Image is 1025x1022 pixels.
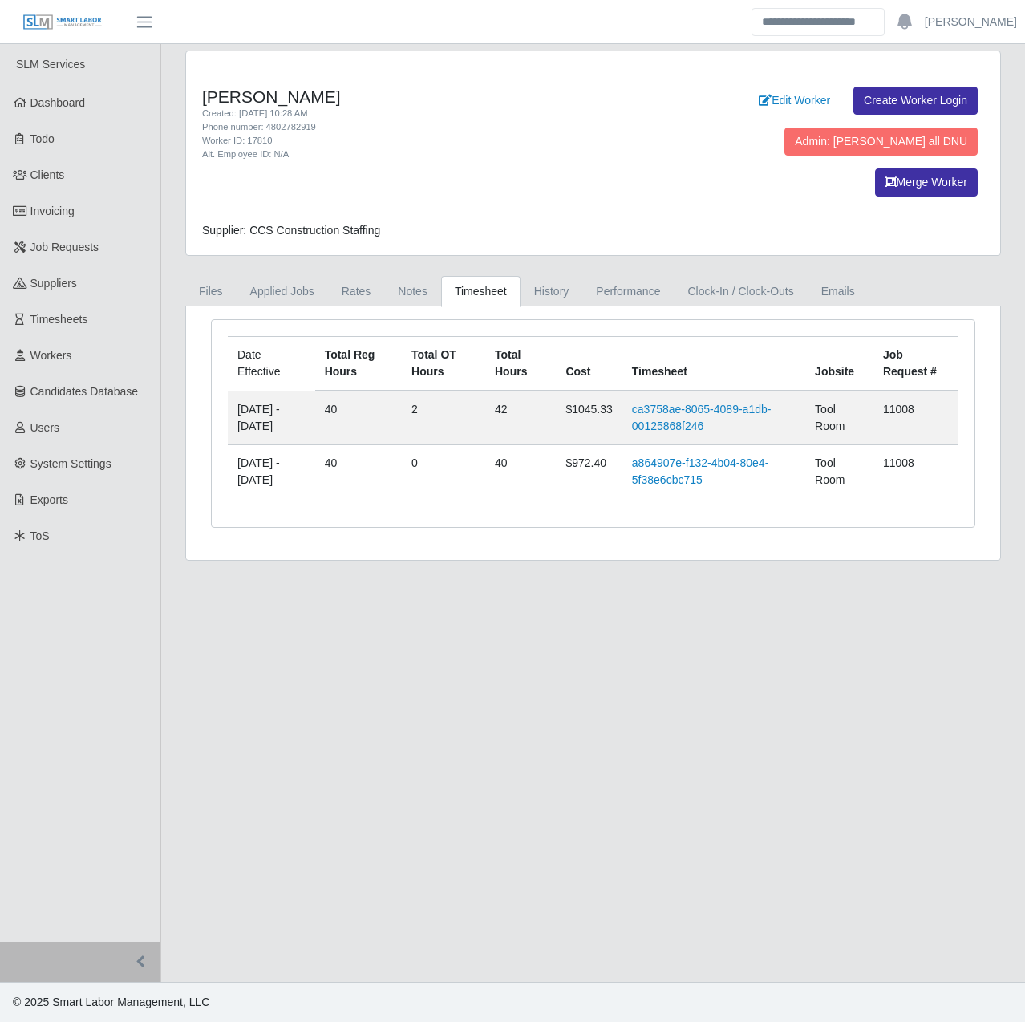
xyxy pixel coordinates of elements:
a: Files [185,276,237,307]
input: Search [752,8,885,36]
td: 42 [485,391,556,445]
td: 40 [315,391,402,445]
span: ToS [30,529,50,542]
th: Cost [556,337,622,391]
a: Rates [328,276,385,307]
div: Worker ID: 17810 [202,134,648,148]
span: Job Requests [30,241,99,253]
button: Admin: [PERSON_NAME] all DNU [784,128,978,156]
a: Applied Jobs [237,276,328,307]
td: 40 [485,445,556,499]
span: Supplier: CCS Construction Staffing [202,224,380,237]
th: Total Reg Hours [315,337,402,391]
th: Timesheet [622,337,805,391]
span: Dashboard [30,96,86,109]
span: Invoicing [30,205,75,217]
span: Suppliers [30,277,77,290]
div: Created: [DATE] 10:28 AM [202,107,648,120]
a: History [521,276,583,307]
span: 11008 [883,456,914,469]
a: a864907e-f132-4b04-80e4-5f38e6cbc715 [632,456,768,486]
span: System Settings [30,457,111,470]
td: [DATE] - [DATE] [228,391,315,445]
a: Create Worker Login [853,87,978,115]
td: Date Effective [228,337,315,391]
td: 40 [315,445,402,499]
div: Alt. Employee ID: N/A [202,148,648,161]
span: Timesheets [30,313,88,326]
td: [DATE] - [DATE] [228,445,315,499]
th: Job Request # [873,337,958,391]
span: Tool Room [815,456,845,486]
span: Todo [30,132,55,145]
span: Users [30,421,60,434]
a: Clock-In / Clock-Outs [674,276,807,307]
th: Total Hours [485,337,556,391]
button: Merge Worker [875,168,978,197]
span: 11008 [883,403,914,416]
span: Workers [30,349,72,362]
td: 2 [402,391,485,445]
img: SLM Logo [22,14,103,31]
span: © 2025 Smart Labor Management, LLC [13,996,209,1008]
a: Timesheet [441,276,521,307]
span: Clients [30,168,65,181]
div: Phone number: 4802782919 [202,120,648,134]
th: Total OT Hours [402,337,485,391]
a: Notes [384,276,441,307]
a: [PERSON_NAME] [925,14,1017,30]
a: Performance [582,276,674,307]
span: Exports [30,493,68,506]
td: 0 [402,445,485,499]
span: SLM Services [16,58,85,71]
a: ca3758ae-8065-4089-a1db-00125868f246 [632,403,772,432]
span: Tool Room [815,403,845,432]
a: Edit Worker [748,87,841,115]
td: $1045.33 [556,391,622,445]
span: Candidates Database [30,385,139,398]
h4: [PERSON_NAME] [202,87,648,107]
th: Jobsite [805,337,873,391]
td: $972.40 [556,445,622,499]
a: Emails [808,276,869,307]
